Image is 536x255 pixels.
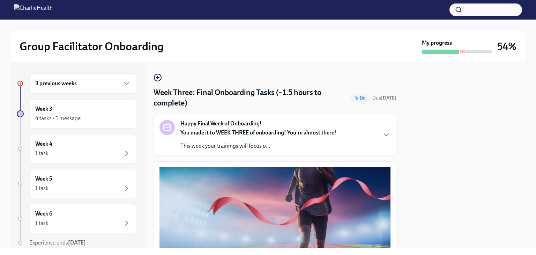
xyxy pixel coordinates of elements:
[154,87,347,108] h4: Week Three: Final Onboarding Tasks (~1.5 hours to complete)
[35,219,49,227] div: 1 task
[35,150,49,157] div: 1 task
[17,99,137,129] a: Week 34 tasks • 1 message
[17,204,137,233] a: Week 61 task
[350,95,370,101] span: To Do
[17,134,137,163] a: Week 41 task
[35,210,52,218] h6: Week 6
[14,4,53,15] img: CharlieHealth
[20,39,164,53] h2: Group Facilitator Onboarding
[372,95,396,101] span: September 21st, 2025 09:00
[35,175,52,183] h6: Week 5
[497,40,516,53] h3: 54%
[422,39,452,47] strong: My progress
[35,105,52,113] h6: Week 3
[381,95,396,101] strong: [DATE]
[180,129,336,136] strong: You made it to WEEK THREE of onboarding! You're almost there!
[35,184,49,192] div: 1 task
[35,140,52,148] h6: Week 4
[35,80,77,87] h6: 3 previous weeks
[29,73,137,94] div: 3 previous weeks
[68,239,86,246] strong: [DATE]
[180,120,262,127] strong: Happy Final Week of Onboarding!
[180,142,336,150] p: This week your trainings will focus o...
[372,95,396,101] span: Due
[17,169,137,198] a: Week 51 task
[29,239,86,246] span: Experience ends
[35,115,81,122] div: 4 tasks • 1 message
